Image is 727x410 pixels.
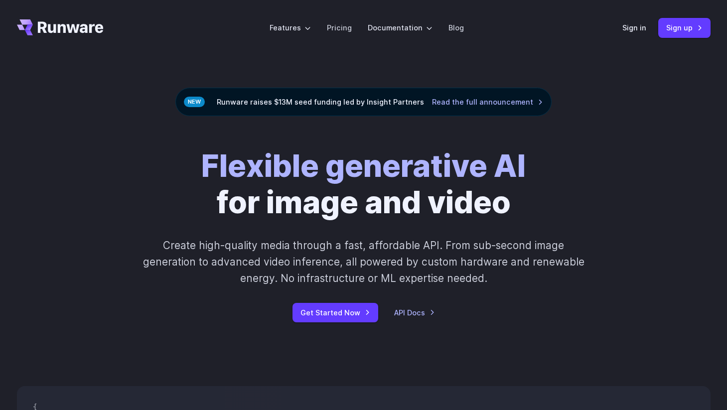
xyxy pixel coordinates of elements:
[292,303,378,322] a: Get Started Now
[142,237,585,287] p: Create high-quality media through a fast, affordable API. From sub-second image generation to adv...
[658,18,711,37] a: Sign up
[201,148,526,221] h1: for image and video
[270,22,311,33] label: Features
[17,19,104,35] a: Go to /
[448,22,464,33] a: Blog
[175,88,552,116] div: Runware raises $13M seed funding led by Insight Partners
[432,96,543,108] a: Read the full announcement
[368,22,433,33] label: Documentation
[327,22,352,33] a: Pricing
[622,22,646,33] a: Sign in
[201,147,526,184] strong: Flexible generative AI
[394,307,435,318] a: API Docs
